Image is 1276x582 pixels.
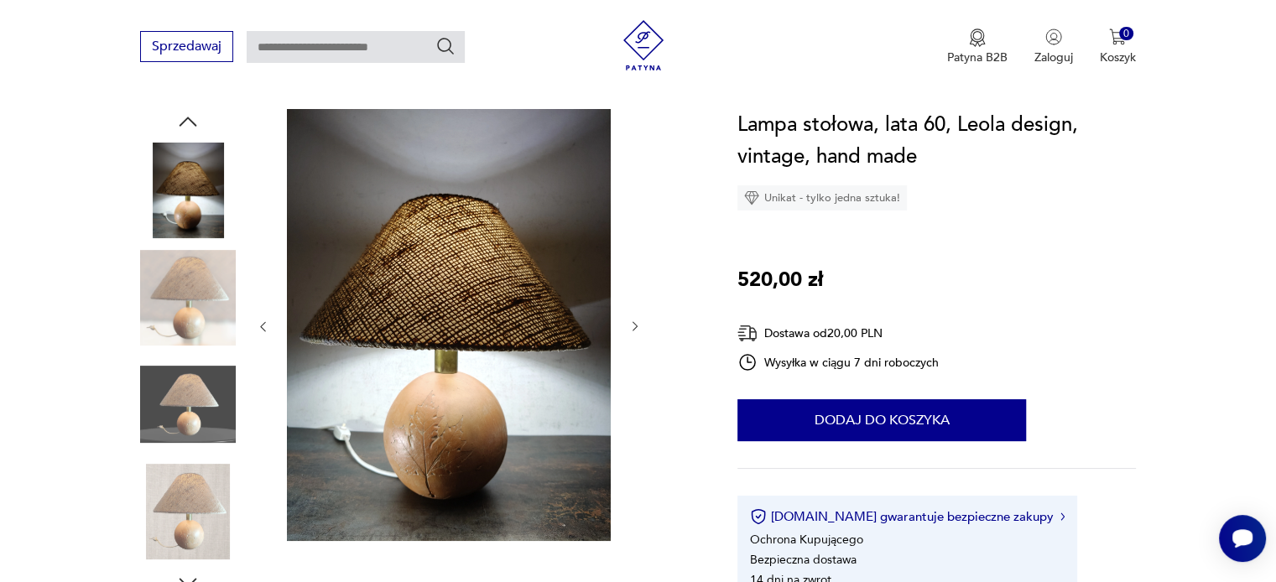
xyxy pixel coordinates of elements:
div: Unikat - tylko jedna sztuka! [737,185,907,210]
img: Zdjęcie produktu Lampa stołowa, lata 60, Leola design, vintage, hand made [140,250,236,346]
div: Wysyłka w ciągu 7 dni roboczych [737,352,939,372]
button: 0Koszyk [1100,29,1136,65]
a: Ikona medaluPatyna B2B [947,29,1008,65]
img: Zdjęcie produktu Lampa stołowa, lata 60, Leola design, vintage, hand made [140,356,236,452]
img: Ikona strzałki w prawo [1060,512,1065,521]
button: Szukaj [435,36,456,56]
h1: Lampa stołowa, lata 60, Leola design, vintage, hand made [737,109,1136,173]
img: Ikonka użytkownika [1045,29,1062,45]
img: Ikona dostawy [737,323,758,344]
img: Zdjęcie produktu Lampa stołowa, lata 60, Leola design, vintage, hand made [140,143,236,238]
div: Dostawa od 20,00 PLN [737,323,939,344]
img: Ikona certyfikatu [750,508,767,525]
img: Zdjęcie produktu Lampa stołowa, lata 60, Leola design, vintage, hand made [140,464,236,559]
li: Ochrona Kupującego [750,532,863,548]
p: Zaloguj [1034,49,1073,65]
li: Bezpieczna dostawa [750,552,857,568]
button: Dodaj do koszyka [737,399,1026,441]
div: 0 [1119,27,1133,41]
img: Zdjęcie produktu Lampa stołowa, lata 60, Leola design, vintage, hand made [287,109,611,541]
img: Ikona diamentu [744,190,759,205]
img: Patyna - sklep z meblami i dekoracjami vintage [618,20,669,70]
a: Sprzedawaj [140,42,233,54]
button: Patyna B2B [947,29,1008,65]
p: 520,00 zł [737,264,823,296]
button: [DOMAIN_NAME] gwarantuje bezpieczne zakupy [750,508,1065,525]
iframe: Smartsupp widget button [1219,515,1266,562]
button: Sprzedawaj [140,31,233,62]
p: Koszyk [1100,49,1136,65]
img: Ikona medalu [969,29,986,47]
img: Ikona koszyka [1109,29,1126,45]
p: Patyna B2B [947,49,1008,65]
button: Zaloguj [1034,29,1073,65]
